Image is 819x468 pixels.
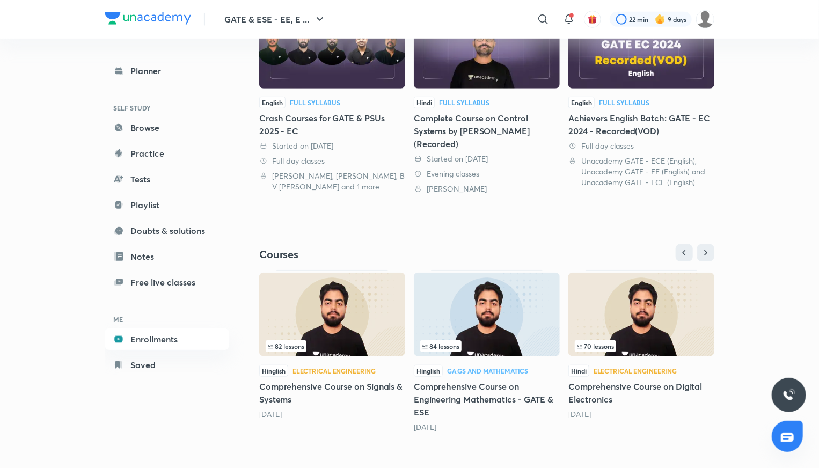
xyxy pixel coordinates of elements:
div: GA,GS and Mathematics [447,368,528,374]
span: English [259,97,286,108]
div: Achievers English Batch: GATE - EC 2024 - Recorded(VOD) [568,112,714,137]
img: Thumbnail [568,5,714,89]
div: Comprehensive Course on Engineering Mathematics - GATE & ESE [414,270,560,432]
div: Full day classes [568,141,714,151]
img: Thumbnail [414,5,560,89]
div: infosection [575,340,708,352]
div: Unacademy GATE - ECE (English), Unacademy GATE - EE (English) and Unacademy GATE - ECE (English) [568,156,714,188]
h5: Comprehensive Course on Signals & Systems [259,380,405,406]
a: Enrollments [105,328,229,350]
div: Comprehensive Course on Signals & Systems [259,270,405,419]
img: ttu [783,389,795,401]
span: Hinglish [259,365,288,377]
div: Full Syllabus [439,99,489,106]
a: Planner [105,60,229,82]
div: Comprehensive Course on Digital Electronics [568,270,714,419]
div: Crash Courses for GATE & PSUs 2025 - EC [259,112,405,137]
h6: ME [105,310,229,328]
a: Company Logo [105,12,191,27]
div: Complete Course on Control Systems by [PERSON_NAME] (Recorded) [414,112,560,150]
div: infosection [266,340,399,352]
img: Thumbnail [568,273,714,356]
div: Evening classes [414,169,560,179]
a: Free live classes [105,272,229,293]
h5: Comprehensive Course on Engineering Mathematics - GATE & ESE [414,380,560,419]
h4: Courses [259,247,487,261]
h6: SELF STUDY [105,99,229,117]
div: Electrical Engineering [594,368,677,374]
div: infosection [420,340,553,352]
div: Full Syllabus [599,99,649,106]
div: Started on 28 Sep 2024 [259,141,405,151]
span: 82 lessons [268,343,304,349]
span: English [568,97,595,108]
span: 70 lessons [577,343,614,349]
span: Hinglish [414,365,443,377]
a: Browse [105,117,229,138]
div: infocontainer [575,340,708,352]
div: Manoj Singh Chauhan, Shishir Kumar Das, B V Reddy and 1 more [259,171,405,192]
div: infocontainer [420,340,553,352]
span: Hindi [568,365,589,377]
a: Saved [105,354,229,376]
div: left [266,340,399,352]
div: Started on 13 Apr 2022 [414,153,560,164]
img: Thumbnail [259,273,405,356]
a: Tests [105,169,229,190]
button: avatar [584,11,601,28]
div: 1 year ago [259,409,405,420]
a: Playlist [105,194,229,216]
div: Electrical Engineering [292,368,376,374]
button: GATE & ESE - EE, E ... [218,9,333,30]
img: Thumbnail [414,273,560,356]
img: avatar [588,14,597,24]
div: 2 years ago [414,422,560,433]
div: Siddharth Sabharwal [414,184,560,194]
a: Doubts & solutions [105,220,229,242]
div: Full day classes [259,156,405,166]
div: Full Syllabus [290,99,340,106]
a: Practice [105,143,229,164]
img: Company Logo [105,12,191,25]
div: infocontainer [266,340,399,352]
img: Thumbnail [259,5,405,89]
span: 84 lessons [422,343,459,349]
a: Notes [105,246,229,267]
img: streak [655,14,666,25]
div: 3 years ago [568,409,714,420]
img: Rahul KD [696,10,714,28]
div: left [575,340,708,352]
span: Hindi [414,97,435,108]
div: left [420,340,553,352]
h5: Comprehensive Course on Digital Electronics [568,380,714,406]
